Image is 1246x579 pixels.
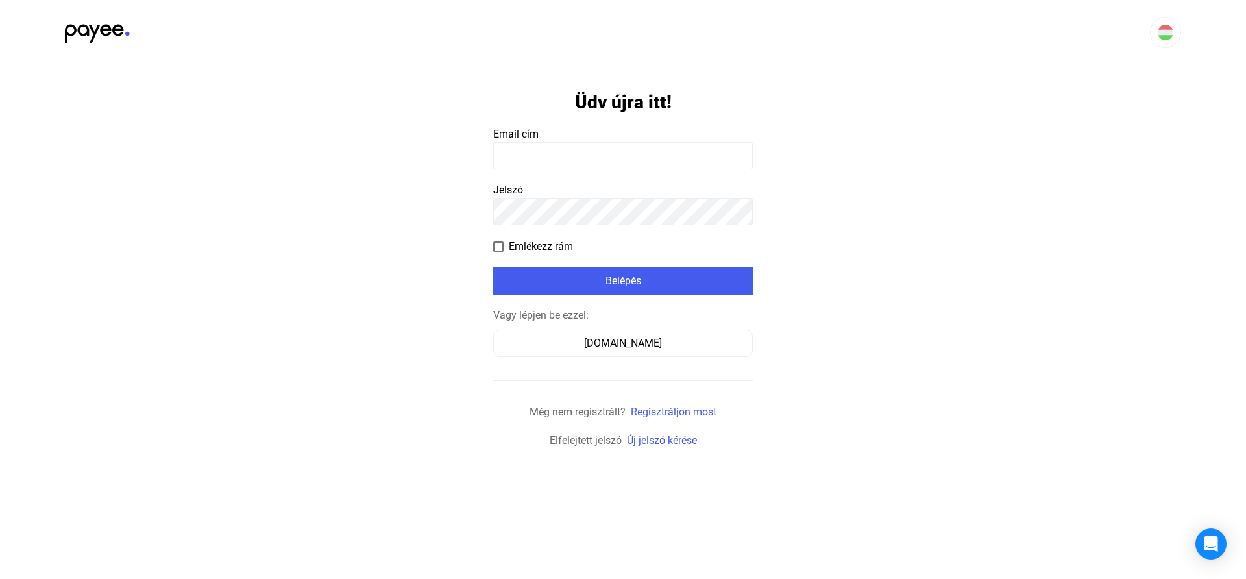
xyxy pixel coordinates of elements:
div: [DOMAIN_NAME] [498,336,748,351]
a: Regisztráljon most [631,406,716,418]
span: Még nem regisztrált? [530,406,626,418]
button: Belépés [493,267,753,295]
button: [DOMAIN_NAME] [493,330,753,357]
img: black-payee-blue-dot.svg [65,17,130,43]
span: Jelszó [493,184,523,196]
span: Elfelejtett jelszó [550,434,622,447]
h1: Üdv újra itt! [575,91,672,114]
img: HU [1158,25,1173,40]
button: HU [1150,17,1181,48]
div: Vagy lépjen be ezzel: [493,308,753,323]
div: Belépés [497,273,749,289]
span: Emlékezz rám [509,239,573,254]
span: Email cím [493,128,539,140]
div: Open Intercom Messenger [1195,528,1227,560]
a: [DOMAIN_NAME] [493,337,753,349]
a: Új jelszó kérése [627,434,697,447]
